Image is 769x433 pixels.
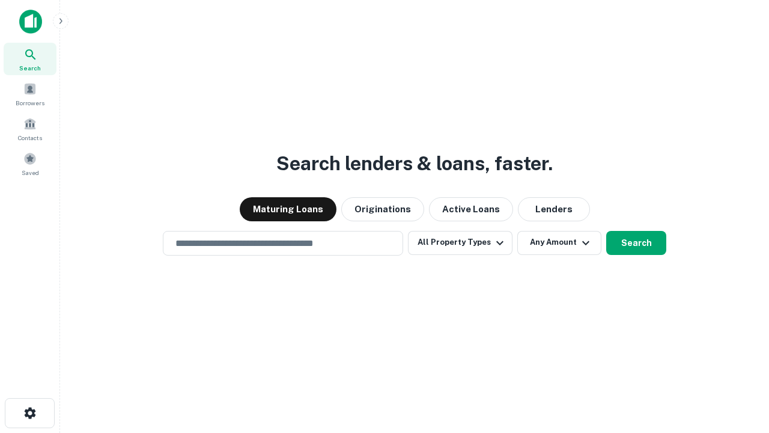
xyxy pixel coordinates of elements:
[16,98,44,108] span: Borrowers
[19,10,42,34] img: capitalize-icon.png
[408,231,512,255] button: All Property Types
[606,231,666,255] button: Search
[518,197,590,221] button: Lenders
[517,231,601,255] button: Any Amount
[709,298,769,356] iframe: Chat Widget
[341,197,424,221] button: Originations
[4,43,56,75] a: Search
[276,149,553,178] h3: Search lenders & loans, faster.
[18,133,42,143] span: Contacts
[240,197,336,221] button: Maturing Loans
[4,147,56,180] a: Saved
[22,168,39,177] span: Saved
[4,112,56,145] a: Contacts
[429,197,513,221] button: Active Loans
[19,63,41,73] span: Search
[4,78,56,110] a: Borrowers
